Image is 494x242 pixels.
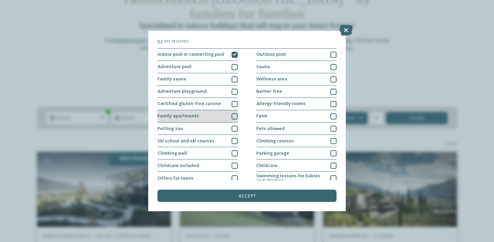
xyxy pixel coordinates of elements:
span: My wishes [164,39,189,43]
span: Indoor pool or connecting pool [157,52,224,57]
span: Certified gluten-free cuisine [157,101,221,106]
span: Family sauna [157,77,186,81]
span: Outdoor pool [256,52,286,57]
span: Offers for teens [157,176,193,181]
span: Climbing wall [157,151,187,156]
span: Ski school and ski courses [157,139,214,143]
span: Wellness area [256,77,287,81]
span: Pets allowed [256,126,285,131]
span: Climbing courses [256,139,294,143]
span: Allergy-friendly rooms [256,101,306,106]
span: Barrier-free [256,89,282,94]
span: accept [238,194,256,199]
span: Petting zoo [157,126,183,131]
span: Adventure playground [157,89,207,94]
span: Farm [256,114,267,118]
span: Parking garage [256,151,289,156]
span: Family apartments [157,114,199,118]
span: Adventure pool [157,64,191,69]
span: Childcare included [157,163,199,168]
span: Childcare [256,163,278,168]
span: Swimming lessons for babies and children [256,174,326,183]
span: Sauna [256,64,270,69]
